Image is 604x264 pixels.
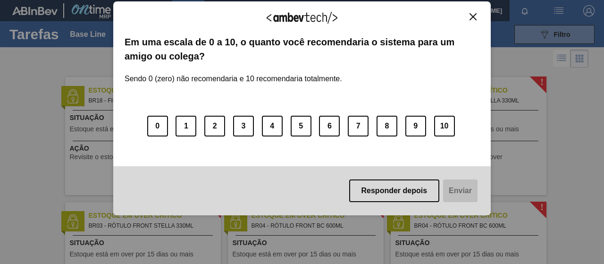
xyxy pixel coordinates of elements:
button: 1 [176,116,196,136]
button: 7 [348,116,369,136]
label: Sendo 0 (zero) não recomendaria e 10 recomendaria totalmente. [125,63,342,83]
button: 8 [377,116,397,136]
button: 6 [319,116,340,136]
img: Logo Ambevtech [267,12,337,24]
button: Responder depois [349,179,440,202]
label: Em uma escala de 0 a 10, o quanto você recomendaria o sistema para um amigo ou colega? [125,35,479,64]
button: 0 [147,116,168,136]
button: 3 [233,116,254,136]
button: 4 [262,116,283,136]
button: 5 [291,116,311,136]
button: 2 [204,116,225,136]
button: Close [467,13,479,21]
img: Close [470,13,477,20]
button: 10 [434,116,455,136]
button: 9 [405,116,426,136]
